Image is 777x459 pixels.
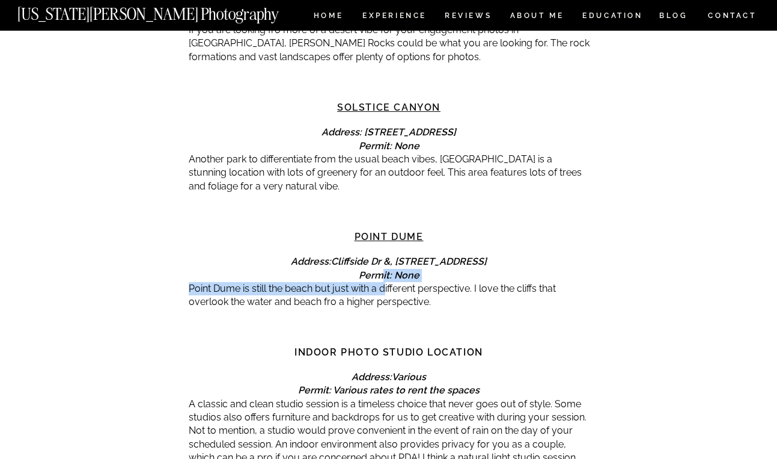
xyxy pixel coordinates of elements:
[392,371,426,383] strong: Various
[362,12,425,22] a: Experience
[352,371,426,383] em: Address:
[581,12,644,22] a: EDUCATION
[707,9,757,22] a: CONTACT
[359,270,419,281] em: Permit: None
[189,282,590,309] p: Point Dume is still the beach but just with a different perspective. I love the cliffs that overl...
[359,11,419,22] em: Permit: None
[311,12,346,22] a: HOME
[321,126,456,138] strong: Address: [STREET_ADDRESS]
[331,256,487,267] strong: Cliffside Dr &, [STREET_ADDRESS]
[337,102,440,113] a: Solstice Canyon
[359,140,419,152] em: Permit: None
[291,256,487,267] em: Address:
[17,6,319,16] a: [US_STATE][PERSON_NAME] Photography
[510,12,564,22] a: ABOUT ME
[659,12,688,22] a: BLOG
[298,384,480,396] em: Permit: Various rates to rent the spaces
[189,153,590,193] p: Another park to differentiate from the usual beach vibes, [GEOGRAPHIC_DATA] is a stunning locatio...
[189,23,590,64] p: If you are looking fro more of a desert vibe for your engagement photos in [GEOGRAPHIC_DATA], [PE...
[294,347,483,358] strong: Indoor Photo Studio Location
[355,231,424,242] a: Point Dume
[445,12,490,22] a: REVIEWS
